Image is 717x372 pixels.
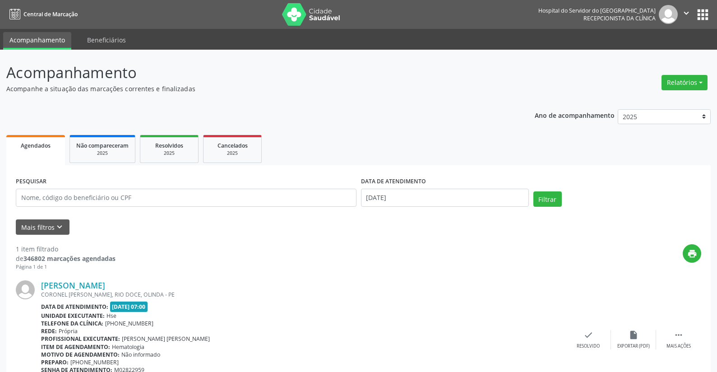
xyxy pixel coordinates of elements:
button:  [678,5,695,24]
b: Motivo de agendamento: [41,351,120,358]
b: Unidade executante: [41,312,105,320]
button: Filtrar [533,191,562,207]
div: 2025 [147,150,192,157]
i: print [687,249,697,259]
button: apps [695,7,711,23]
span: Não informado [121,351,160,358]
img: img [16,280,35,299]
div: Página 1 de 1 [16,263,116,271]
span: Hse [106,312,116,320]
span: Não compareceram [76,142,129,149]
span: Hematologia [112,343,144,351]
button: Relatórios [661,75,708,90]
input: Nome, código do beneficiário ou CPF [16,189,356,207]
span: Resolvidos [155,142,183,149]
i: insert_drive_file [629,330,638,340]
span: Recepcionista da clínica [583,14,656,22]
div: Mais ações [666,343,691,349]
div: CORONEL [PERSON_NAME], RIO DOCE, OLINDA - PE [41,291,566,298]
span: Cancelados [217,142,248,149]
p: Ano de acompanhamento [535,109,615,121]
span: Central de Marcação [23,10,78,18]
i:  [681,8,691,18]
input: Selecione um intervalo [361,189,529,207]
div: Resolvido [577,343,600,349]
button: print [683,244,701,263]
b: Preparo: [41,358,69,366]
a: [PERSON_NAME] [41,280,105,290]
span: [PHONE_NUMBER] [105,320,153,327]
span: [PERSON_NAME] [PERSON_NAME] [122,335,210,343]
span: [PHONE_NUMBER] [70,358,119,366]
a: Acompanhamento [3,32,71,50]
b: Rede: [41,327,57,335]
i: keyboard_arrow_down [55,222,65,232]
strong: 346802 marcações agendadas [23,254,116,263]
span: [DATE] 07:00 [110,302,148,312]
div: de [16,254,116,263]
div: 2025 [76,150,129,157]
div: Hospital do Servidor do [GEOGRAPHIC_DATA] [538,7,656,14]
i:  [674,330,684,340]
span: Própria [59,327,78,335]
b: Item de agendamento: [41,343,110,351]
span: Agendados [21,142,51,149]
div: Exportar (PDF) [617,343,650,349]
button: Mais filtroskeyboard_arrow_down [16,219,69,235]
a: Beneficiários [81,32,132,48]
div: 2025 [210,150,255,157]
p: Acompanhe a situação das marcações correntes e finalizadas [6,84,500,93]
a: Central de Marcação [6,7,78,22]
div: 1 item filtrado [16,244,116,254]
b: Data de atendimento: [41,303,108,311]
label: PESQUISAR [16,175,46,189]
b: Telefone da clínica: [41,320,103,327]
img: img [659,5,678,24]
b: Profissional executante: [41,335,120,343]
i: check [583,330,593,340]
label: DATA DE ATENDIMENTO [361,175,426,189]
p: Acompanhamento [6,61,500,84]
